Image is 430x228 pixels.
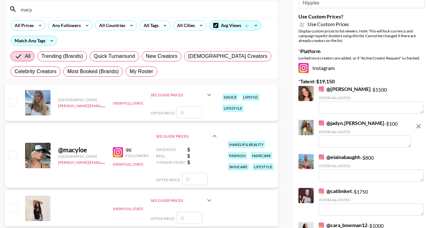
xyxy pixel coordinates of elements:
[319,154,424,182] div: - $ 800
[323,33,364,38] em: for bookers using this list
[308,21,349,27] span: Use Custom Prices
[319,155,324,160] img: Instagram
[298,63,309,73] img: Instagram
[319,197,424,202] div: Internal Notes:
[319,95,424,100] div: Internal Notes:
[298,29,425,43] div: Display custom prices to list viewers. Note: This will lock currency and campaign type . Cannot b...
[319,86,371,92] a: @[PERSON_NAME]
[412,120,425,133] button: remove
[228,152,247,159] div: fashion
[41,52,83,60] span: Trending (Brands)
[156,160,186,165] span: 3-Frame Story:
[156,147,186,152] span: Grid Post:
[319,223,324,228] img: Instagram
[58,102,152,108] a: [PERSON_NAME][EMAIL_ADDRESS][DOMAIN_NAME]
[126,153,148,158] div: Followers
[228,163,249,170] div: skincare
[298,56,425,60] div: Locked once creators are added, or if "Active Creator Request" is checked.
[48,21,82,30] div: Any Followers
[113,147,123,157] img: Instagram
[156,126,218,146] div: See Guide Prices
[319,120,384,126] a: @jadyn.[PERSON_NAME]
[319,120,411,148] div: - $ 100
[319,86,424,114] div: - $ 1500
[58,146,105,154] div: @ macyloe
[58,154,105,159] div: [GEOGRAPHIC_DATA]
[222,105,243,112] div: lifestyle
[113,162,143,167] button: View Full Stats
[58,97,105,102] div: [GEOGRAPHIC_DATA]
[319,189,324,194] img: Instagram
[251,152,272,159] div: haircare
[156,146,218,165] div: See Guide Prices
[151,93,205,97] div: See Guide Prices
[319,188,352,194] a: @catlimket
[182,173,208,185] input: 0
[25,52,31,60] span: All
[222,93,238,101] div: dance
[187,146,218,153] strong: $
[187,153,218,159] strong: $
[11,36,57,45] div: Match Any Tags
[253,163,274,170] div: lifestyle
[177,212,202,224] input: 0
[173,21,196,30] div: All Cities
[146,52,178,60] span: New Creators
[319,121,324,126] img: Instagram
[126,147,148,153] div: 9K
[298,48,425,54] label: Platform
[15,68,57,75] span: Celebrity Creators
[228,141,265,148] div: makeup & beauty
[151,193,213,208] div: See Guide Prices
[151,198,205,203] div: See Guide Prices
[151,87,213,102] div: See Guide Prices
[319,188,424,216] div: - $ 1750
[319,86,324,92] img: Instagram
[209,21,261,30] div: Avg Views
[242,93,260,101] div: lipsync
[298,78,425,85] label: Talent - $ 19,150
[298,63,425,73] div: Instagram
[58,159,182,165] a: [PERSON_NAME][EMAIL_ADDRESS][PERSON_NAME][DOMAIN_NAME]
[151,111,175,115] span: Offer Price:
[11,21,35,30] div: All Prices
[113,101,143,106] button: View Full Stats
[319,129,411,134] div: Internal Notes:
[140,21,160,30] div: All Tags
[298,13,425,20] label: Use Custom Prices?
[188,52,267,60] span: [DEMOGRAPHIC_DATA] Creators
[177,106,202,118] input: 0
[95,21,126,30] div: All Countries
[67,68,119,75] span: Most Booked (Brands)
[94,52,135,60] span: Quick Turnaround
[130,68,153,75] span: My Roster
[156,177,181,182] span: Offer Price:
[113,206,143,211] button: View Full Stats
[319,154,360,160] a: @elainabaughh
[319,163,424,168] div: Internal Notes:
[156,134,211,139] div: See Guide Prices
[151,216,175,221] span: Offer Price:
[187,159,218,165] strong: $
[17,4,274,14] input: Search by User Name
[156,154,186,158] span: Reel:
